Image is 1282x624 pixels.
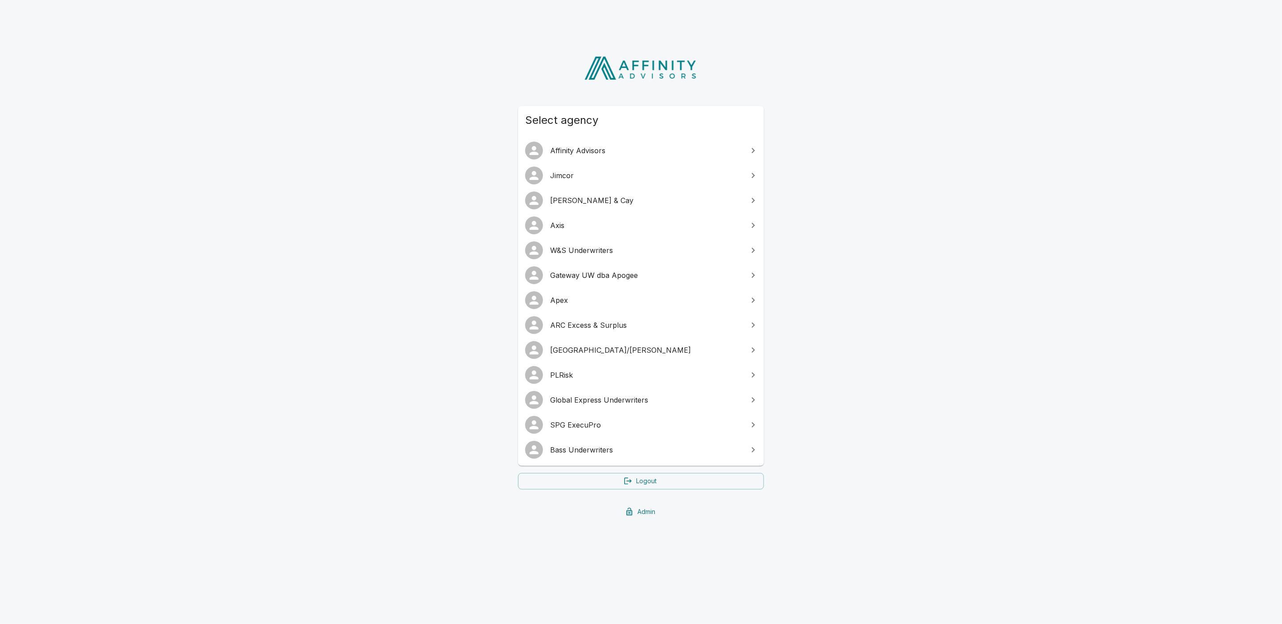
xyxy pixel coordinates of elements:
a: SPG ExecuPro [518,412,764,437]
a: W&S Underwriters [518,238,764,263]
span: W&S Underwriters [550,245,743,256]
a: Affinity Advisors [518,138,764,163]
a: Jimcor [518,163,764,188]
span: [GEOGRAPHIC_DATA]/[PERSON_NAME] [550,345,743,355]
a: [PERSON_NAME] & Cay [518,188,764,213]
span: Select agency [525,113,757,127]
span: Apex [550,295,743,306]
span: Axis [550,220,743,231]
a: Admin [518,504,764,520]
a: Gateway UW dba Apogee [518,263,764,288]
a: ARC Excess & Surplus [518,313,764,338]
a: PLRisk [518,363,764,387]
a: Axis [518,213,764,238]
span: SPG ExecuPro [550,420,743,430]
a: Logout [518,473,764,489]
span: Jimcor [550,170,743,181]
span: PLRisk [550,370,743,380]
a: Bass Underwriters [518,437,764,462]
span: [PERSON_NAME] & Cay [550,195,743,206]
span: Affinity Advisors [550,145,743,156]
span: Global Express Underwriters [550,395,743,405]
img: Affinity Advisors Logo [577,53,705,83]
span: Bass Underwriters [550,445,743,455]
span: Gateway UW dba Apogee [550,270,743,281]
a: Global Express Underwriters [518,387,764,412]
span: ARC Excess & Surplus [550,320,743,330]
a: [GEOGRAPHIC_DATA]/[PERSON_NAME] [518,338,764,363]
a: Apex [518,288,764,313]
